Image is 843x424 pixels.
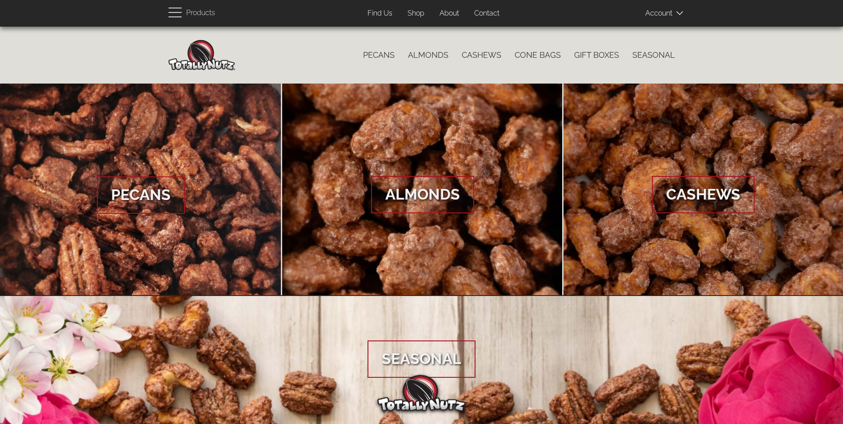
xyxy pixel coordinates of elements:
[368,340,475,378] span: Seasonal
[371,176,474,213] span: Almonds
[361,5,399,22] a: Find Us
[401,46,455,64] a: Almonds
[455,46,508,64] a: Cashews
[652,176,755,213] span: Cashews
[433,5,466,22] a: About
[168,40,235,70] img: Home
[626,46,682,64] a: Seasonal
[567,46,626,64] a: Gift Boxes
[282,84,563,296] a: Almonds
[356,46,401,64] a: Pecans
[186,7,215,20] span: Products
[97,176,185,214] span: Pecans
[401,5,431,22] a: Shop
[508,46,567,64] a: Cone Bags
[467,5,506,22] a: Contact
